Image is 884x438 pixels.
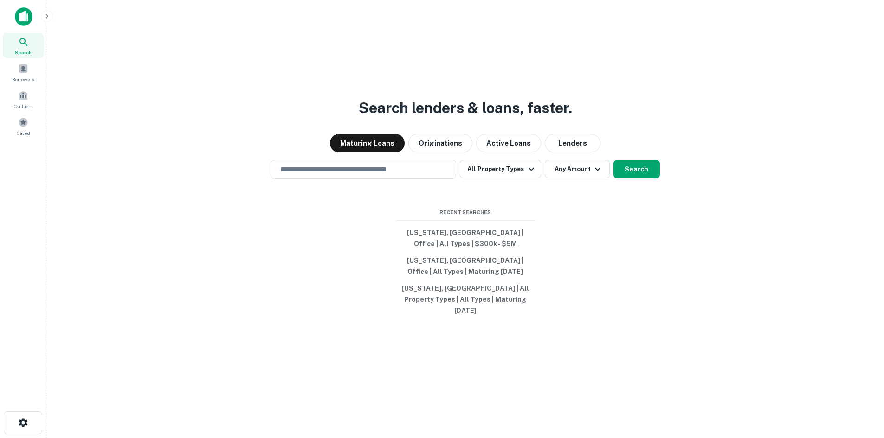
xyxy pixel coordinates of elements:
[15,49,32,56] span: Search
[613,160,660,178] button: Search
[3,60,44,85] a: Borrowers
[396,209,535,216] span: Recent Searches
[359,97,572,119] h3: Search lenders & loans, faster.
[396,224,535,252] button: [US_STATE], [GEOGRAPHIC_DATA] | Office | All Types | $300k - $5M
[838,364,884,408] iframe: Chat Widget
[14,102,32,110] span: Contacts
[460,160,541,178] button: All Property Types
[330,134,405,152] button: Maturing Loans
[17,129,30,137] span: Saved
[3,114,44,139] a: Saved
[476,134,541,152] button: Active Loans
[3,87,44,112] a: Contacts
[545,160,610,178] button: Any Amount
[408,134,472,152] button: Originations
[545,134,600,152] button: Lenders
[396,280,535,319] button: [US_STATE], [GEOGRAPHIC_DATA] | All Property Types | All Types | Maturing [DATE]
[15,7,32,26] img: capitalize-icon.png
[12,76,34,83] span: Borrowers
[396,252,535,280] button: [US_STATE], [GEOGRAPHIC_DATA] | Office | All Types | Maturing [DATE]
[3,33,44,58] a: Search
